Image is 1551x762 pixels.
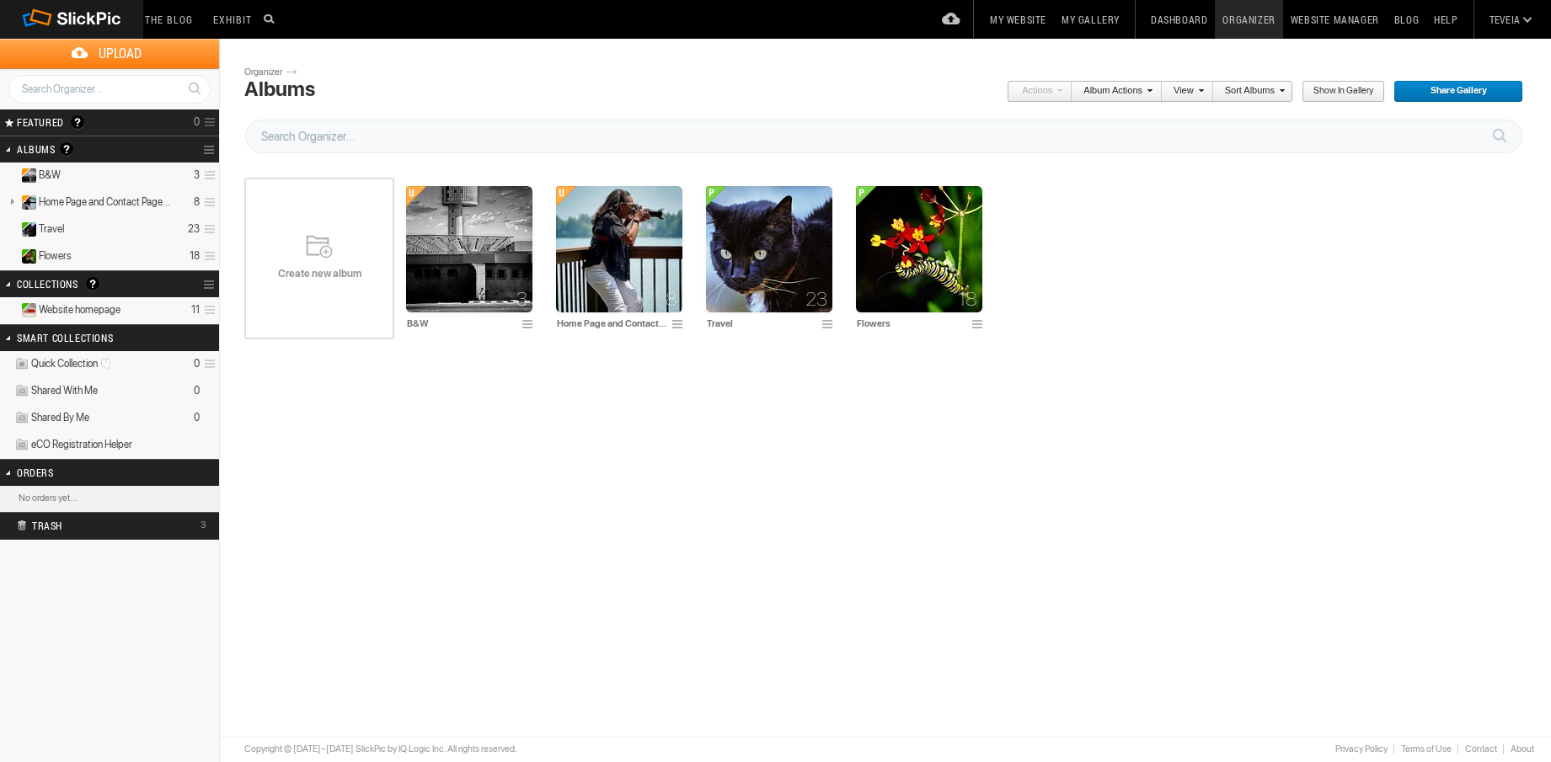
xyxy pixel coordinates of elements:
[31,411,89,424] span: Shared By Me
[706,316,817,331] input: Travel
[17,325,158,350] h2: Smart Collections
[2,222,18,235] a: Expand
[406,186,532,312] img: Break_Time_Safaga.webp
[1162,81,1204,103] a: View
[2,303,18,316] a: Expand
[2,168,18,181] a: Expand
[14,357,29,371] img: ico_album_quick.png
[856,316,967,331] input: Flowers
[14,303,37,317] ins: Public Collection
[8,75,211,104] input: Search Organizer...
[31,357,116,370] span: Quick Collection
[179,74,210,103] a: Search
[1393,81,1511,103] span: Share Gallery
[516,292,527,306] span: 3
[1302,81,1385,103] a: Show in Gallery
[12,115,64,129] span: FEATURED
[17,460,158,485] h2: Orders
[17,513,174,538] h2: Trash
[14,411,29,425] img: ico_album_coll.png
[1302,81,1373,103] span: Show in Gallery
[14,438,29,452] img: ico_album_coll.png
[1328,743,1393,754] a: Privacy Policy
[2,249,18,262] a: Expand
[556,186,682,312] img: Teveia_1.webp
[1503,743,1534,754] a: About
[31,384,98,397] span: Shared With Me
[244,743,517,756] div: Copyright © [DATE]–[DATE] SlickPic by IQ Logic Inc. All rights reserved.
[261,8,281,29] input: Search photos on SlickPic...
[14,222,37,237] ins: Public Album
[20,39,219,68] span: Upload
[17,136,158,163] h2: Albums
[1007,81,1062,103] a: Actions
[39,303,120,317] span: Website homepage
[805,292,827,306] span: 23
[39,222,64,236] span: Travel
[244,77,315,101] div: Albums
[39,249,72,263] span: Flowers
[39,168,61,182] span: B&W
[1213,81,1285,103] a: Sort Albums
[39,195,170,209] span: Home Page and Contact Page Photos
[1072,81,1153,103] a: Album Actions
[244,267,394,280] span: Create new album
[706,186,832,312] img: Baldwin.webp
[14,384,29,398] img: ico_album_coll.png
[1393,743,1457,754] a: Terms of Use
[666,292,677,306] span: 8
[556,316,667,331] input: Home Page and Contact Page Photos
[203,273,219,296] a: Collection Options
[1457,743,1503,754] a: Contact
[856,186,982,312] img: COVID_Catepillar.webp
[14,168,37,183] ins: Unlisted Album
[31,438,132,451] span: eCO Registration Helper
[406,316,517,331] input: B&W
[14,195,37,210] ins: Unlisted Album
[14,249,37,264] ins: Public Album
[958,292,977,306] span: 18
[245,120,1522,153] input: Search Organizer...
[19,493,78,504] b: No orders yet...
[17,271,158,296] h2: Collections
